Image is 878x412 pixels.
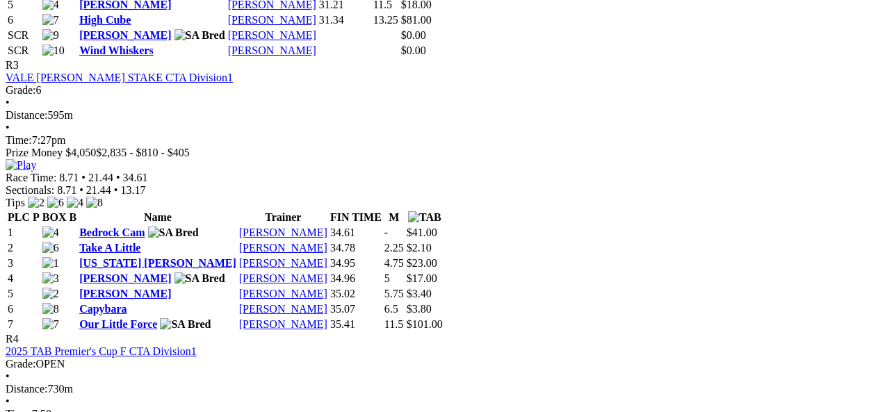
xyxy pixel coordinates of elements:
a: Our Little Force [79,318,157,330]
td: 34.78 [330,241,382,255]
a: 2025 TAB Premier's Cup F CTA Division1 [6,345,197,357]
img: 2 [28,197,44,209]
span: 34.61 [123,172,148,183]
td: 4 [7,272,40,286]
span: • [6,97,10,108]
td: 6 [7,13,40,27]
td: 34.96 [330,272,382,286]
th: Name [79,211,237,224]
span: $0.00 [401,44,426,56]
img: SA Bred [174,272,225,285]
a: [PERSON_NAME] [79,29,171,41]
td: 35.41 [330,318,382,331]
td: 34.95 [330,256,382,270]
text: 4.75 [384,257,404,269]
div: OPEN [6,358,872,370]
td: 5 [7,287,40,301]
span: • [6,122,10,133]
span: $101.00 [407,318,443,330]
text: 13.25 [373,14,398,26]
a: Capybara [79,303,127,315]
img: TAB [408,211,441,224]
a: [PERSON_NAME] [239,272,327,284]
img: 9 [42,29,59,42]
div: 6 [6,84,872,97]
img: SA Bred [160,318,211,331]
td: 1 [7,226,40,240]
span: Distance: [6,383,47,395]
td: 35.02 [330,287,382,301]
a: [PERSON_NAME] [239,318,327,330]
span: 21.44 [88,172,113,183]
span: Grade: [6,358,36,370]
th: FIN TIME [330,211,382,224]
span: Sectionals: [6,184,54,196]
div: 595m [6,109,872,122]
a: [PERSON_NAME] [239,303,327,315]
a: Bedrock Cam [79,226,145,238]
span: B [69,211,76,223]
a: [PERSON_NAME] [228,14,316,26]
a: [PERSON_NAME] [239,242,327,254]
span: 13.17 [120,184,145,196]
span: 8.71 [57,184,76,196]
span: • [6,395,10,407]
span: R4 [6,333,19,345]
td: 31.34 [318,13,371,27]
a: [PERSON_NAME] [79,272,171,284]
img: Play [6,159,36,172]
th: Trainer [238,211,328,224]
span: $41.00 [407,226,437,238]
span: $3.80 [407,303,432,315]
img: 1 [42,257,59,270]
td: SCR [7,28,40,42]
a: High Cube [79,14,131,26]
text: 5.75 [384,288,404,299]
span: Time: [6,134,32,146]
div: 730m [6,383,872,395]
img: 4 [42,226,59,239]
a: [PERSON_NAME] [79,288,171,299]
td: SCR [7,44,40,58]
img: 7 [42,318,59,331]
img: 4 [67,197,83,209]
a: VALE [PERSON_NAME] STAKE CTA Division1 [6,72,233,83]
span: • [79,184,83,196]
img: 7 [42,14,59,26]
a: [US_STATE] [PERSON_NAME] [79,257,236,269]
a: Take A Little [79,242,140,254]
a: [PERSON_NAME] [228,29,316,41]
span: $2,835 - $810 - $405 [96,147,190,158]
img: 6 [47,197,64,209]
span: Tips [6,197,25,208]
span: Distance: [6,109,47,121]
span: Grade: [6,84,36,96]
td: 2 [7,241,40,255]
img: SA Bred [174,29,225,42]
text: 5 [384,272,390,284]
img: SA Bred [148,226,199,239]
img: 10 [42,44,65,57]
span: $17.00 [407,272,437,284]
td: 6 [7,302,40,316]
span: $3.40 [407,288,432,299]
span: • [114,184,118,196]
span: P [33,211,40,223]
div: 7:27pm [6,134,872,147]
img: 6 [42,242,59,254]
text: 11.5 [384,318,403,330]
span: R3 [6,59,19,71]
text: 6.5 [384,303,398,315]
span: 8.71 [59,172,79,183]
a: [PERSON_NAME] [239,226,327,238]
td: 35.07 [330,302,382,316]
span: $2.10 [407,242,432,254]
text: 2.25 [384,242,404,254]
img: 3 [42,272,59,285]
a: [PERSON_NAME] [239,288,327,299]
span: $23.00 [407,257,437,269]
img: 2 [42,288,59,300]
span: Race Time: [6,172,56,183]
span: $81.00 [401,14,432,26]
td: 34.61 [330,226,382,240]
